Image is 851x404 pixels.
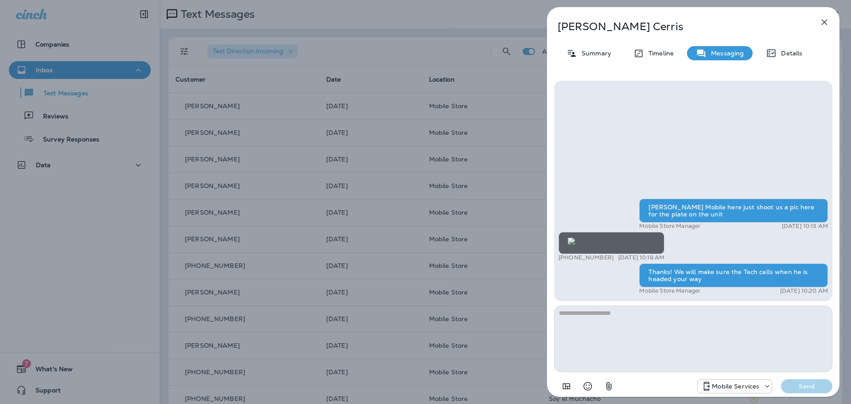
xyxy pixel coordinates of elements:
div: Thanks! We will make sure the Tech calls when he is headed your way [639,263,828,287]
p: Messaging [707,50,744,57]
p: [DATE] 10:18 AM [618,254,664,261]
button: Add in a premade template [558,377,575,395]
p: [PERSON_NAME] Cerris [558,20,800,33]
div: [PERSON_NAME] Mobile here just shoot us a pic here for the plate on the unit [639,199,828,223]
div: +1 (402) 537-0264 [698,381,772,392]
p: [DATE] 10:20 AM [780,287,828,294]
p: [DATE] 10:13 AM [782,223,828,230]
p: Mobile Services [712,383,759,390]
p: Summary [577,50,611,57]
p: Mobile Store Manager [639,223,700,230]
p: Timeline [644,50,674,57]
p: [PHONE_NUMBER] [558,254,614,261]
p: Details [777,50,802,57]
button: Select an emoji [579,377,597,395]
img: twilio-download [568,238,575,245]
p: Mobile Store Manager [639,287,700,294]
